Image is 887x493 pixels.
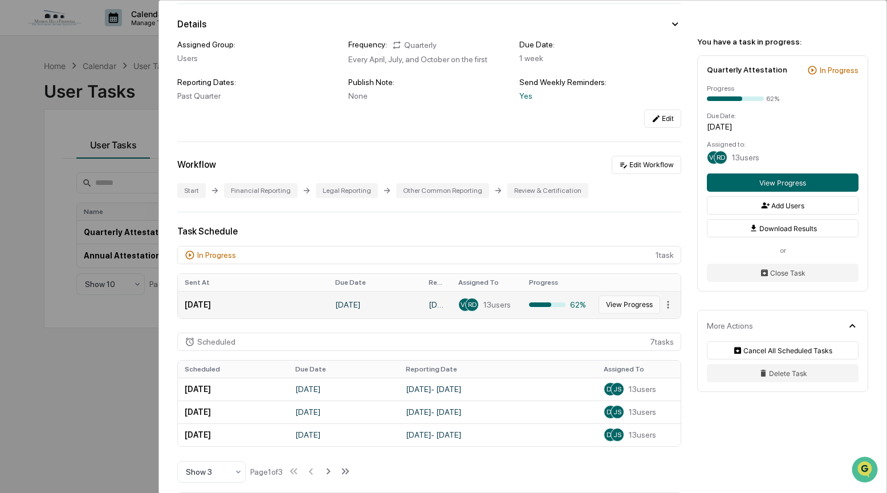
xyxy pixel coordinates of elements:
td: [DATE] [288,378,399,401]
div: Details [177,19,206,30]
button: Start new chat [194,91,207,104]
td: [DATE] [178,423,288,446]
td: [DATE] [288,401,399,423]
div: Progress [707,84,858,92]
span: Attestations [94,144,141,155]
div: Legal Reporting [316,183,378,198]
div: Review & Certification [507,183,588,198]
div: You have a task in progress: [697,37,868,46]
th: Assigned To [451,274,522,291]
a: Powered byPylon [80,193,138,202]
div: Due Date: [707,112,858,120]
td: [DATE] - [DATE] [422,291,451,318]
div: Financial Reporting [224,183,298,198]
div: In Progress [197,250,236,260]
button: View Progress [599,296,660,314]
div: Start new chat [39,87,187,99]
button: Cancel All Scheduled Tasks [707,341,858,359]
div: Every April, July, and October on the first [348,55,510,64]
div: 🖐️ [11,145,21,154]
div: Publish Note: [348,78,510,87]
div: 62% [766,95,779,103]
div: Other Common Reporting [396,183,489,198]
button: Edit Workflow [612,156,681,174]
div: Send Weekly Reminders: [519,78,681,87]
button: View Progress [707,173,858,192]
span: JS [613,431,621,439]
th: Reporting Date [422,274,451,291]
span: Preclearance [23,144,74,155]
div: Workflow [177,159,216,170]
div: Assigned to: [707,140,858,148]
div: Users [177,54,339,63]
div: Past Quarter [177,91,339,100]
td: [DATE] [178,291,328,318]
th: Progress [522,274,593,291]
div: Quarterly [392,40,437,50]
div: Task Schedule [177,226,681,237]
div: 62% [529,300,586,309]
div: 🔎 [11,167,21,176]
div: None [348,91,510,100]
div: Scheduled [197,337,235,346]
div: Quarterly Attestation [707,65,787,74]
span: JS [613,385,621,393]
span: VZ [709,153,718,161]
div: Frequency: [348,40,387,50]
td: [DATE] [328,291,422,318]
div: 1 task [177,246,681,264]
div: Due Date: [519,40,681,49]
span: VZ [461,301,470,309]
span: DS [607,408,615,416]
span: 13 users [629,385,656,394]
div: More Actions [707,321,753,330]
div: Assigned Group: [177,40,339,49]
span: 13 users [732,153,759,162]
div: 🗄️ [83,145,92,154]
span: DS [607,431,615,439]
div: Yes [519,91,681,100]
span: 13 users [629,430,656,439]
iframe: Open customer support [851,455,881,486]
button: Add Users [707,196,858,215]
div: or [707,246,858,254]
span: Data Lookup [23,165,72,177]
th: Sent At [178,274,328,291]
span: 13 users [483,300,511,309]
div: Reporting Dates: [177,78,339,87]
p: How can we help? [11,24,207,42]
span: Pylon [113,193,138,202]
button: Edit [644,110,681,128]
th: Scheduled [178,361,288,378]
span: DS [607,385,615,393]
div: [DATE] [707,122,858,131]
div: 7 task s [177,333,681,351]
a: 🖐️Preclearance [7,139,78,160]
span: RD [468,301,477,309]
div: In Progress [820,66,858,75]
th: Assigned To [597,361,681,378]
a: 🔎Data Lookup [7,161,76,181]
span: 13 users [629,407,656,417]
div: Start [177,183,206,198]
img: 1746055101610-c473b297-6a78-478c-a979-82029cc54cd1 [11,87,32,108]
a: 🗄️Attestations [78,139,146,160]
div: We're available if you need us! [39,99,144,108]
button: Download Results [707,219,858,237]
button: Close Task [707,264,858,282]
button: Delete Task [707,364,858,382]
th: Due Date [288,361,399,378]
td: [DATE] [178,401,288,423]
th: Due Date [328,274,422,291]
div: Page 1 of 3 [250,467,283,476]
td: [DATE] - [DATE] [399,423,597,446]
td: [DATE] - [DATE] [399,401,597,423]
span: JS [613,408,621,416]
td: [DATE] [288,423,399,446]
span: RD [717,153,725,161]
th: Reporting Date [399,361,597,378]
td: [DATE] - [DATE] [399,378,597,401]
div: 1 week [519,54,681,63]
